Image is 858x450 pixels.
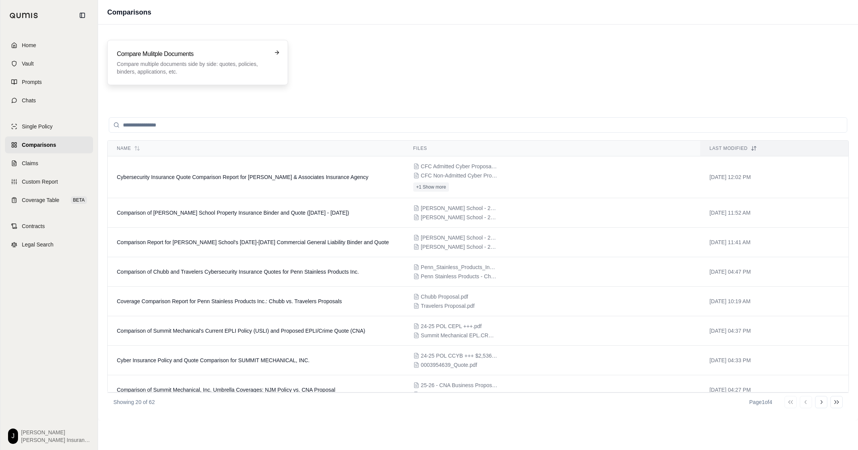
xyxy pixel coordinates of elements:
a: Prompts [5,74,93,90]
div: J [8,429,18,444]
div: Name [117,145,395,151]
span: Custom Report [22,178,58,186]
td: [DATE] 04:33 PM [700,346,848,375]
span: 25-26 - CNA Business Proposal.pdf [421,381,498,389]
a: Legal Search [5,236,93,253]
span: Comparisons [22,141,56,149]
a: Claims [5,155,93,172]
span: Barrett School - 25-26 GLIA Binder.pdf [421,234,498,241]
h3: Compare Mulitple Documents [117,49,268,59]
span: Travelers Proposal.pdf [421,302,475,310]
span: Coverage Table [22,196,59,204]
a: Coverage TableBETA [5,192,93,209]
span: Vault [22,60,34,67]
a: Comparisons [5,136,93,153]
span: 0003954639_Quote.pdf [421,361,477,369]
p: Compare multiple documents side by side: quotes, policies, binders, applications, etc. [117,60,268,76]
span: Summit Mechanical EPL.CRM CNA.pdf [421,332,498,339]
span: Claims [22,159,38,167]
span: Comparison Report for Barrett School's 2025-2026 Commercial General Liability Binder and Quote [117,239,389,245]
span: CFC Admitted Cyber Proposal.pdf [421,163,498,170]
span: Contracts [22,222,45,230]
span: Comparison of Summit Mechanical's Current EPLI Policy (USLI) and Proposed EPLI/Crime Quote (CNA) [117,328,365,334]
span: Chubb Proposal.pdf [421,293,468,301]
span: Chats [22,97,36,104]
a: Vault [5,55,93,72]
td: [DATE] 11:41 AM [700,228,848,257]
span: Barrett School - 25-26 GLIA Quote; 8-26-25 -- 2-1-26.pdf [421,243,498,251]
span: [PERSON_NAME] [21,429,90,436]
span: Comparison of Chubb and Travelers Cybersecurity Insurance Quotes for Penn Stainless Products Inc. [117,269,359,275]
span: Barrett School - 25-26 PROP Quote; 8-26-25 -- 8-26-26.pdf [421,214,498,221]
td: [DATE] 04:37 PM [700,316,848,346]
img: Qumis Logo [10,13,38,18]
span: Cybersecurity Insurance Quote Comparison Report for Lacher & Associates Insurance Agency [117,174,368,180]
span: 24-25 POL CEPL +++.pdf [421,322,482,330]
td: [DATE] 04:27 PM [700,375,848,405]
span: [PERSON_NAME] Insurance [21,436,90,444]
button: +1 Show more [413,182,449,192]
span: BETA [71,196,87,204]
span: Penn Stainless Products - Chubb Cyber Quote.pdf [421,273,498,280]
td: [DATE] 12:02 PM [700,156,848,198]
a: Chats [5,92,93,109]
th: Files [404,141,701,156]
a: Custom Report [5,173,93,190]
span: Comparison of Summit Mechanical, Inc. Umbrella Coverages: NJM Policy vs. CNA Proposal [117,387,335,393]
span: Barrett School - 25-26 PROP Binder.pdf [421,204,498,212]
span: Penn_Stainless_Products_Inc_107512675_QUOTE_LETTER.pdf [421,263,498,271]
span: Prompts [22,78,42,86]
div: Last modified [709,145,839,151]
h1: Comparisons [107,7,151,18]
span: CFC Non-Admitted Cyber Proposal.pdf [421,172,498,179]
a: Single Policy [5,118,93,135]
td: [DATE] 04:47 PM [700,257,848,287]
span: 24-25 POL CCYB +++ $2,536.pdf [421,352,498,360]
td: [DATE] 11:52 AM [700,198,848,228]
p: Showing 20 of 62 [113,398,155,406]
span: Legal Search [22,241,54,248]
a: Home [5,37,93,54]
div: Page 1 of 4 [749,398,772,406]
button: Collapse sidebar [76,9,88,21]
span: Home [22,41,36,49]
span: Cyber Insurance Policy and Quote Comparison for SUMMIT MECHANICAL, INC. [117,357,309,363]
span: 24-25 POL CUMB +++.pdf [421,391,484,398]
span: Coverage Comparison Report for Penn Stainless Products Inc.: Chubb vs. Travelers Proposals [117,298,342,304]
span: Single Policy [22,123,52,130]
td: [DATE] 10:19 AM [700,287,848,316]
a: Contracts [5,218,93,235]
span: Comparison of Barrett School Property Insurance Binder and Quote (08/26/2025 - 08/26/2026) [117,210,349,216]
